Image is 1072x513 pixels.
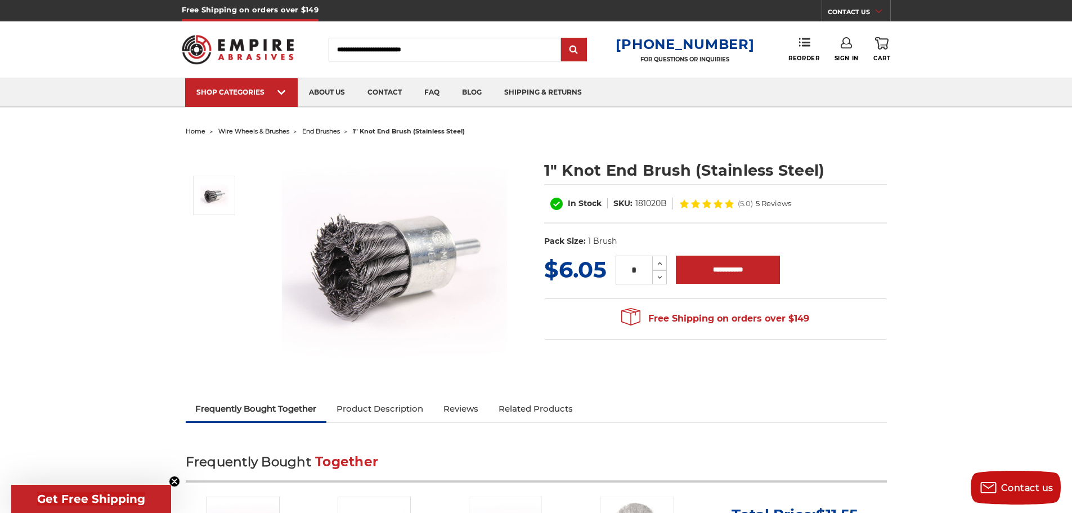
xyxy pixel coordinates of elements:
a: Cart [873,37,890,62]
span: $6.05 [544,256,607,283]
button: Close teaser [169,476,180,487]
dd: 1 Brush [588,235,617,247]
span: In Stock [568,198,602,208]
span: Get Free Shipping [37,492,145,506]
a: shipping & returns [493,78,593,107]
span: 1" knot end brush (stainless steel) [353,127,465,135]
span: Contact us [1001,483,1053,493]
a: faq [413,78,451,107]
img: Empire Abrasives [182,28,294,72]
h1: 1" Knot End Brush (Stainless Steel) [544,159,887,181]
a: [PHONE_NUMBER] [616,36,754,52]
span: Free Shipping on orders over $149 [621,307,809,330]
dd: 181020B [635,198,667,209]
span: Cart [873,55,890,62]
span: Sign In [835,55,859,62]
img: Knotted End Brush [282,148,507,373]
span: 5 Reviews [756,200,791,207]
p: FOR QUESTIONS OR INQUIRIES [616,56,754,63]
a: Product Description [326,396,433,421]
a: blog [451,78,493,107]
a: Reviews [433,396,488,421]
input: Submit [563,39,585,61]
span: (5.0) [738,200,753,207]
dt: SKU: [613,198,633,209]
a: Frequently Bought Together [186,396,327,421]
span: Frequently Bought [186,454,311,470]
div: SHOP CATEGORIES [196,88,286,96]
a: Related Products [488,396,583,421]
a: contact [356,78,413,107]
button: Contact us [971,471,1061,505]
a: home [186,127,205,135]
span: Together [315,454,378,470]
dt: Pack Size: [544,235,586,247]
img: Knotted End Brush [200,181,228,209]
a: end brushes [302,127,340,135]
a: CONTACT US [828,6,890,21]
a: wire wheels & brushes [218,127,289,135]
span: Reorder [788,55,819,62]
a: about us [298,78,356,107]
a: Reorder [788,37,819,61]
div: Get Free ShippingClose teaser [11,485,171,513]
